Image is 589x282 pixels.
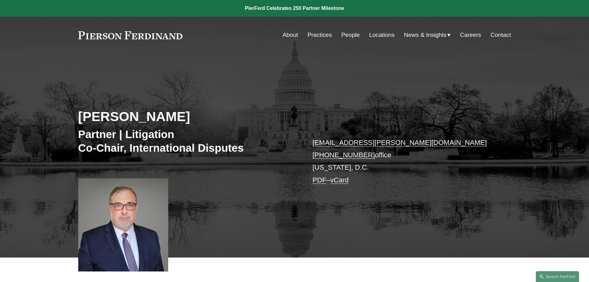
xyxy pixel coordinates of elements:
[307,29,332,41] a: Practices
[313,139,487,146] a: [EMAIL_ADDRESS][PERSON_NAME][DOMAIN_NAME]
[78,128,295,154] h3: Partner | Litigation Co-Chair, International Disputes
[460,29,481,41] a: Careers
[78,108,295,124] h2: [PERSON_NAME]
[330,176,349,184] a: vCard
[404,30,447,41] span: News & Insights
[536,271,579,282] a: Search this site
[490,29,511,41] a: Contact
[313,137,493,186] p: office [US_STATE], D.C. –
[369,29,395,41] a: Locations
[283,29,298,41] a: About
[404,29,451,41] a: folder dropdown
[341,29,360,41] a: People
[313,151,375,159] a: [PHONE_NUMBER]
[313,176,327,184] a: PDF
